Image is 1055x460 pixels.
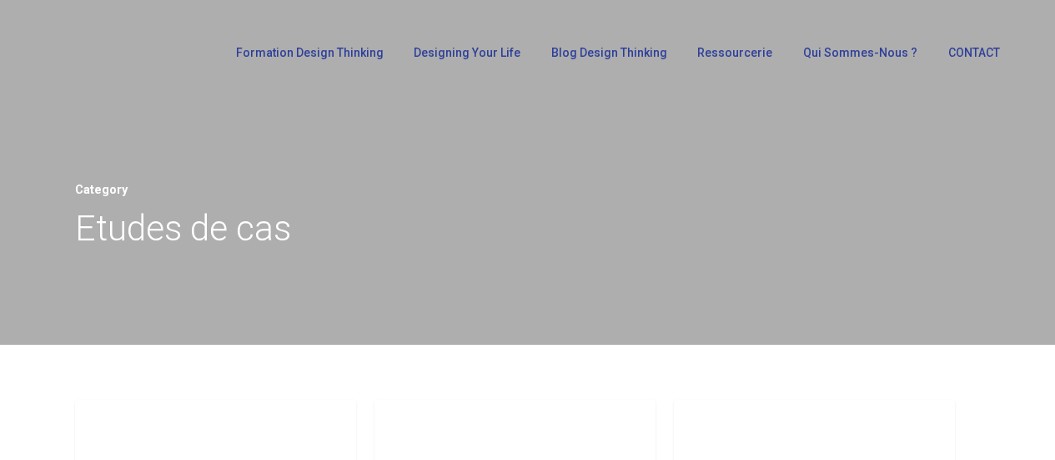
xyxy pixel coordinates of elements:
span: Category [75,183,128,197]
a: Ressourcerie [689,47,778,70]
span: Qui sommes-nous ? [803,46,917,59]
a: Designing Your Life [405,47,526,70]
span: Ressourcerie [697,46,772,59]
span: Formation Design Thinking [236,46,384,59]
a: Formation Design Thinking [228,47,389,70]
a: Qui sommes-nous ? [795,47,922,70]
span: Blog Design Thinking [551,46,667,59]
span: CONTACT [948,46,1000,59]
a: Etudes de cas [92,417,201,437]
span: Designing Your Life [414,46,520,59]
a: CONTACT [940,47,1007,70]
a: Blog Design Thinking [543,47,672,70]
a: Etudes de cas [391,417,500,437]
h1: Etudes de cas [75,203,980,254]
a: Etudes de cas [691,417,800,437]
